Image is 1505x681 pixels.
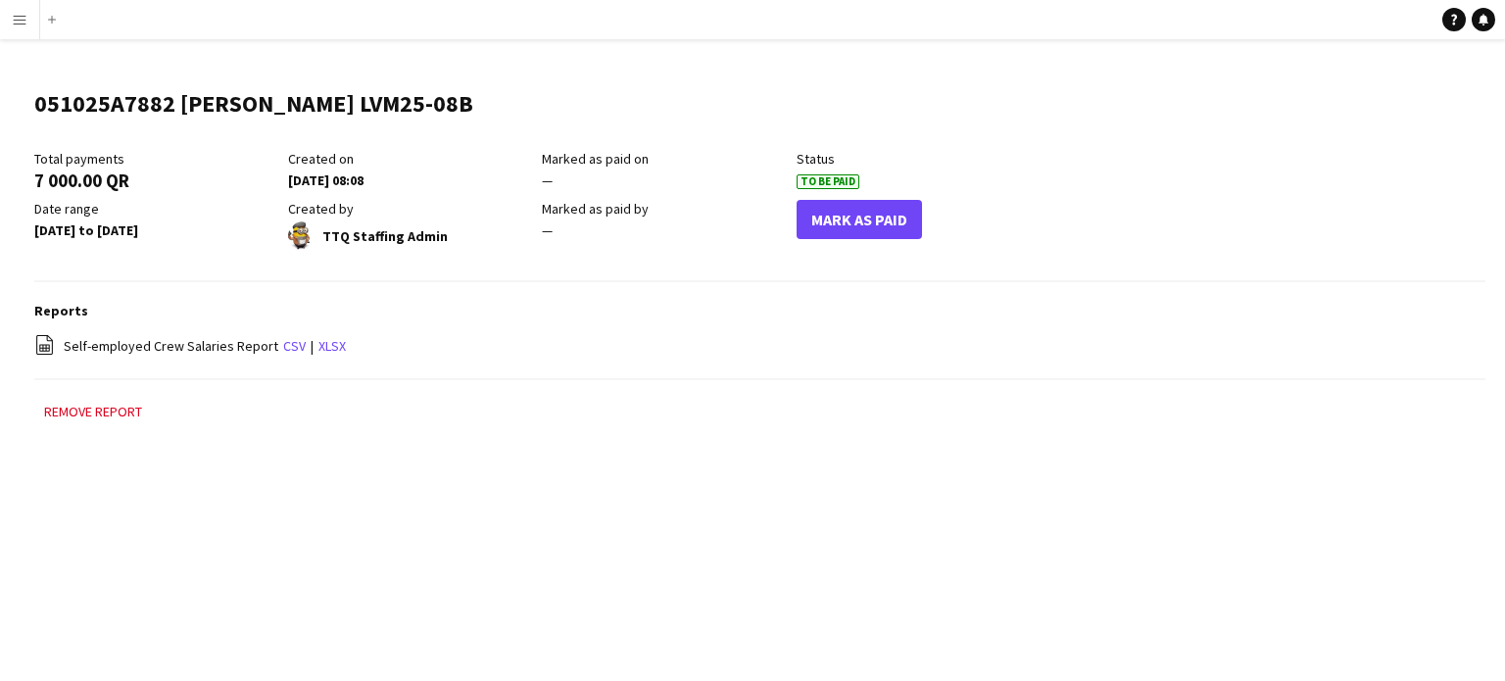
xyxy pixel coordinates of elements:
[318,337,346,355] a: xlsx
[797,150,1041,168] div: Status
[797,174,859,189] span: To Be Paid
[34,89,473,119] h1: 051025A7882 [PERSON_NAME] LVM25-08B
[288,221,532,251] div: TTQ Staffing Admin
[283,337,306,355] a: csv
[797,200,922,239] button: Mark As Paid
[34,171,278,189] div: 7 000.00 QR
[542,171,553,189] span: —
[288,150,532,168] div: Created on
[288,171,532,189] div: [DATE] 08:08
[34,400,152,423] button: Remove report
[64,337,278,355] span: Self-employed Crew Salaries Report
[34,334,1485,359] div: |
[34,302,1485,319] h3: Reports
[542,200,786,218] div: Marked as paid by
[288,200,532,218] div: Created by
[34,221,278,239] div: [DATE] to [DATE]
[34,200,278,218] div: Date range
[34,150,278,168] div: Total payments
[542,150,786,168] div: Marked as paid on
[542,221,553,239] span: —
